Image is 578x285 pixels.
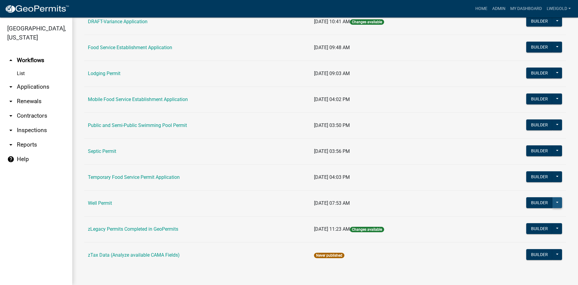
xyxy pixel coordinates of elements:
span: [DATE] 09:03 AM [314,71,350,76]
i: arrow_drop_down [7,83,14,90]
i: help [7,156,14,163]
a: Well Permit [88,200,112,206]
button: Builder [526,171,553,182]
i: arrow_drop_down [7,98,14,105]
a: Food Service Establishment Application [88,45,172,50]
a: zLegacy Permits Completed in GeoPermits [88,226,178,232]
span: [DATE] 04:03 PM [314,174,350,180]
button: Builder [526,93,553,104]
span: [DATE] 10:41 AM [314,19,350,24]
span: Changes available [350,19,384,25]
a: Public and Semi-Public Swimming Pool Permit [88,122,187,128]
span: [DATE] 03:56 PM [314,148,350,154]
span: [DATE] 09:48 AM [314,45,350,50]
i: arrow_drop_down [7,141,14,148]
span: [DATE] 11:23 AM [314,226,350,232]
button: Builder [526,68,553,78]
a: Home [473,3,490,14]
i: arrow_drop_down [7,127,14,134]
a: My Dashboard [508,3,544,14]
a: Admin [490,3,508,14]
span: Never published [314,253,344,258]
a: Mobile Food Service Establishment Application [88,97,188,102]
span: [DATE] 03:50 PM [314,122,350,128]
a: Temporary Food Service Permit Application [88,174,180,180]
button: Builder [526,119,553,130]
a: Septic Permit [88,148,116,154]
a: zTax Data (Analyze available CAMA Fields) [88,252,180,258]
i: arrow_drop_up [7,57,14,64]
a: DRAFT-Variance Application [88,19,148,24]
span: Changes available [350,227,384,232]
span: [DATE] 07:53 AM [314,200,350,206]
span: [DATE] 04:02 PM [314,97,350,102]
button: Builder [526,223,553,234]
button: Builder [526,42,553,52]
i: arrow_drop_down [7,112,14,119]
a: Lodging Permit [88,71,120,76]
button: Builder [526,197,553,208]
button: Builder [526,16,553,27]
button: Builder [526,249,553,260]
a: lweigold [544,3,573,14]
button: Builder [526,145,553,156]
